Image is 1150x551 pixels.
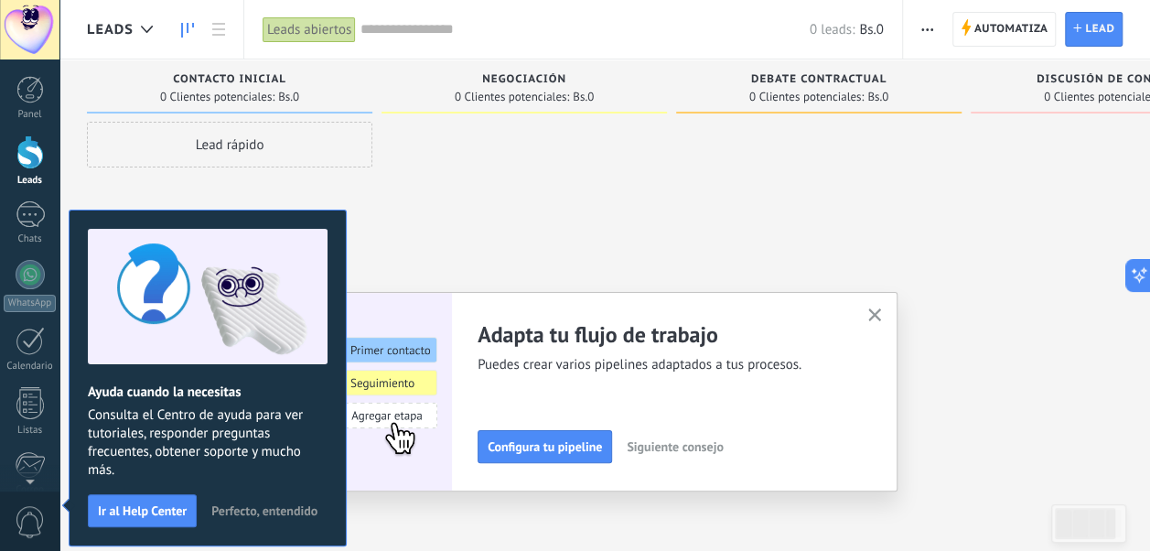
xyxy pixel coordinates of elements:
span: Lead [1085,13,1114,46]
div: Lead rápido [87,122,372,167]
div: Calendario [4,361,57,373]
h2: Ayuda cuando la necesitas [88,384,328,401]
button: Perfecto, entendido [203,497,326,524]
span: Bs.0 [573,92,594,103]
span: 0 Clientes potenciales: [455,92,569,103]
span: Puedes crear varios pipelines adaptados a tus procesos. [478,356,845,374]
span: 0 leads: [810,21,854,38]
div: Debate contractual [685,73,952,89]
span: Debate contractual [751,73,887,86]
button: Siguiente consejo [618,433,731,460]
a: Automatiza [952,12,1057,47]
button: Configura tu pipeline [478,430,612,463]
span: Leads [87,21,134,38]
span: Automatiza [974,13,1048,46]
span: Ir al Help Center [98,504,187,517]
div: Leads [4,175,57,187]
h2: Adapta tu flujo de trabajo [478,320,845,349]
a: Leads [172,12,203,48]
span: Perfecto, entendido [211,504,317,517]
div: Leads abiertos [263,16,356,43]
div: Panel [4,109,57,121]
span: Bs.0 [867,92,888,103]
span: Bs.0 [859,21,883,38]
span: Bs.0 [278,92,299,103]
span: Siguiente consejo [627,440,723,453]
div: WhatsApp [4,295,56,312]
span: Consulta el Centro de ayuda para ver tutoriales, responder preguntas frecuentes, obtener soporte ... [88,406,328,480]
button: Más [914,12,940,47]
a: Lead [1065,12,1123,47]
div: Negociación [391,73,658,89]
a: Lista [203,12,234,48]
div: Listas [4,425,57,437]
div: Contacto inicial [96,73,363,89]
button: Ir al Help Center [88,494,197,527]
span: 0 Clientes potenciales: [749,92,864,103]
span: Configura tu pipeline [488,440,602,453]
span: Contacto inicial [173,73,286,86]
span: 0 Clientes potenciales: [160,92,274,103]
span: Negociación [482,73,566,86]
div: Chats [4,233,57,245]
